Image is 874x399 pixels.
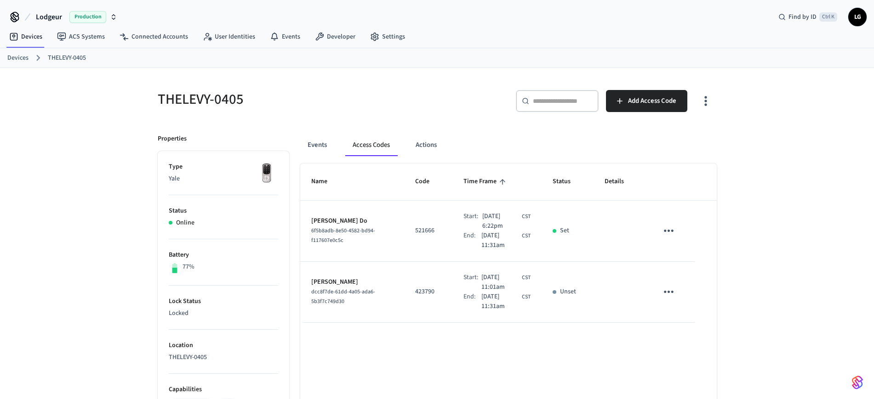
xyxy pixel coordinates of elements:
[522,232,531,240] span: CST
[481,292,531,311] div: America/Guatemala
[553,174,583,189] span: Status
[169,206,278,216] p: Status
[560,226,569,236] p: Set
[169,353,278,362] p: THELEVY-0405
[169,174,278,184] p: Yale
[415,174,441,189] span: Code
[363,28,412,45] a: Settings
[481,273,531,292] div: America/Guatemala
[311,288,375,305] span: dcc8f7de-61dd-4a05-ada6-5b3f7c749d30
[788,12,817,22] span: Find by ID
[605,174,636,189] span: Details
[69,11,106,23] span: Production
[606,90,687,112] button: Add Access Code
[481,273,520,292] span: [DATE] 11:01am
[482,212,520,231] span: [DATE] 6:22pm
[300,163,717,322] table: sticky table
[522,213,531,221] span: CST
[481,231,520,250] span: [DATE] 11:31am
[849,9,866,25] span: LG
[158,90,432,109] h5: THELEVY-0405
[50,28,112,45] a: ACS Systems
[7,53,29,63] a: Devices
[463,212,482,231] div: Start:
[463,231,481,250] div: End:
[308,28,363,45] a: Developer
[415,287,441,297] p: 423790
[169,385,278,394] p: Capabilities
[481,292,520,311] span: [DATE] 11:31am
[169,250,278,260] p: Battery
[169,297,278,306] p: Lock Status
[183,262,194,272] p: 77%
[36,11,62,22] span: Lodgeur
[300,134,334,156] button: Events
[415,226,441,236] p: 521666
[771,9,845,25] div: Find by IDCtrl K
[848,8,867,26] button: LG
[311,216,394,226] p: [PERSON_NAME] Do
[311,227,375,244] span: 6f5b8adb-8e50-4582-bd94-f117607e0c5c
[255,162,278,185] img: Yale Assure Touchscreen Wifi Smart Lock, Satin Nickel, Front
[522,293,531,301] span: CST
[169,162,278,172] p: Type
[852,375,863,390] img: SeamLogoGradient.69752ec5.svg
[560,287,576,297] p: Unset
[176,218,194,228] p: Online
[311,174,339,189] span: Name
[522,274,531,282] span: CST
[263,28,308,45] a: Events
[169,341,278,350] p: Location
[819,12,837,22] span: Ctrl K
[463,273,481,292] div: Start:
[628,95,676,107] span: Add Access Code
[481,231,531,250] div: America/Guatemala
[169,309,278,318] p: Locked
[48,53,86,63] a: THELEVY-0405
[408,134,444,156] button: Actions
[300,134,717,156] div: ant example
[2,28,50,45] a: Devices
[158,134,187,144] p: Properties
[112,28,195,45] a: Connected Accounts
[463,174,508,189] span: Time Frame
[345,134,397,156] button: Access Codes
[463,292,481,311] div: End:
[311,277,394,287] p: [PERSON_NAME]
[482,212,531,231] div: America/Guatemala
[195,28,263,45] a: User Identities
